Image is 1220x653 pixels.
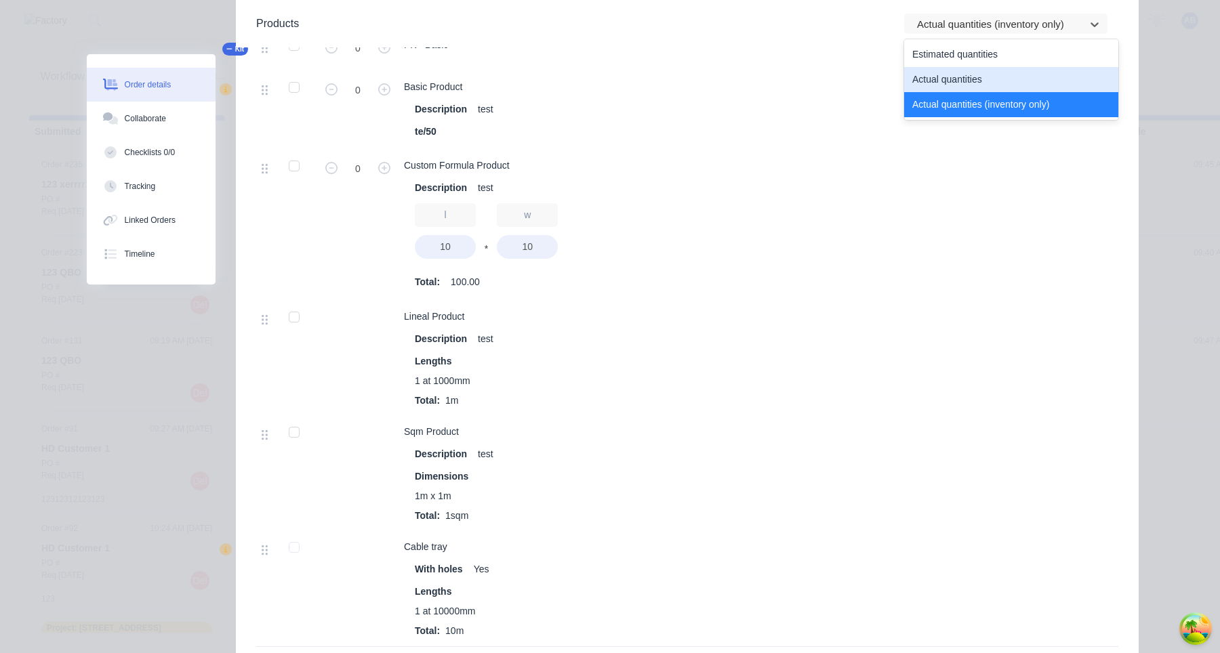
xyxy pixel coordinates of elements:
[440,395,464,406] span: 1m
[415,444,472,464] div: Description
[404,81,462,92] span: Basic Product
[472,444,499,464] div: test
[404,426,459,437] span: Sqm Product
[415,604,476,618] span: 1 at 10000mm
[415,489,451,503] span: 1m x 1m
[415,122,442,142] div: te/50
[256,16,299,32] div: Products
[222,43,248,56] button: Kit
[125,146,176,159] div: Checklists 0/0
[87,237,216,271] button: Timeline
[415,395,440,406] span: Total:
[125,180,156,192] div: Tracking
[472,100,499,119] div: test
[497,235,558,259] input: Value
[404,160,510,171] span: Custom Formula Product
[904,67,1118,92] div: Actual quantities
[87,102,216,135] button: Collaborate
[125,79,171,91] div: Order details
[415,275,440,289] span: Total:
[415,329,472,349] div: Description
[87,68,216,102] button: Order details
[404,311,465,322] span: Lineal Product
[125,214,176,226] div: Linked Orders
[226,44,244,54] span: Kit
[415,235,476,259] input: Value
[415,625,440,636] span: Total:
[440,625,469,636] span: 10m
[415,374,470,388] span: 1 at 1000mm
[415,560,468,579] div: With holes
[87,135,216,169] button: Checklists 0/0
[1182,615,1209,642] button: Open Tanstack query devtools
[415,510,440,521] span: Total:
[404,39,448,50] span: PK - Basic
[125,112,166,125] div: Collaborate
[468,560,495,579] div: Yes
[404,541,447,552] span: Cable tray
[415,100,472,119] div: Description
[497,203,558,227] input: Label
[451,275,480,289] span: 100.00
[904,42,1118,67] div: Estimated quantities
[87,203,216,237] button: Linked Orders
[415,203,476,227] input: Label
[415,178,472,198] div: Description
[87,169,216,203] button: Tracking
[415,354,451,368] span: Lengths
[440,510,474,521] span: 1sqm
[415,585,451,599] span: Lengths
[415,469,468,484] span: Dimensions
[125,248,155,260] div: Timeline
[472,178,499,198] div: test
[904,92,1118,117] div: Actual quantities (inventory only)
[472,329,499,349] div: test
